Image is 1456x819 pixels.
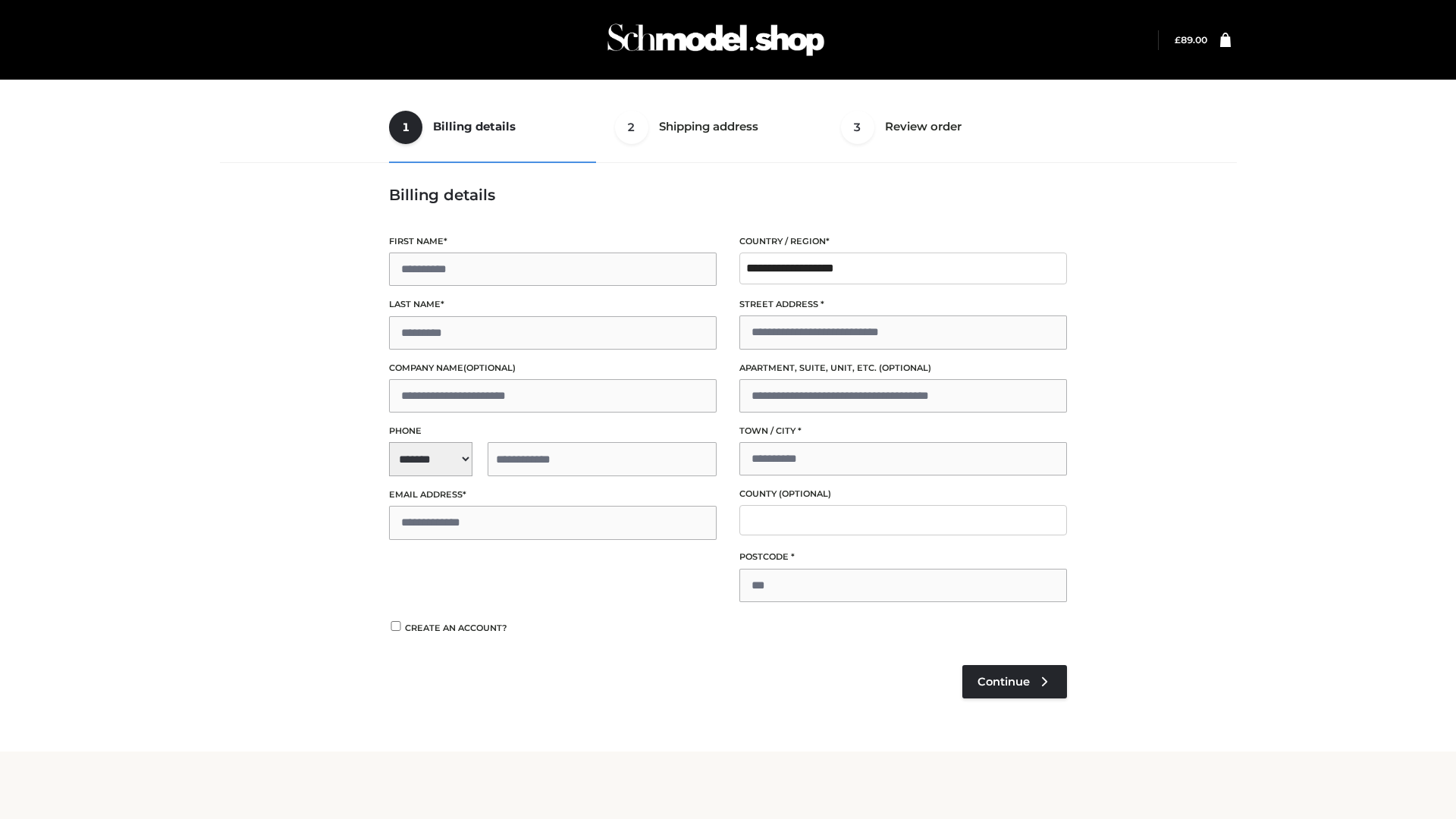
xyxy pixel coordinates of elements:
[389,424,717,438] label: Phone
[779,488,831,499] span: (optional)
[739,297,1067,312] label: Street address
[977,675,1030,689] span: Continue
[389,488,717,502] label: Email address
[1175,34,1207,45] a: £89.00
[405,623,507,633] span: Create an account?
[739,234,1067,249] label: Country / Region
[1175,34,1207,45] bdi: 89.00
[389,621,403,631] input: Create an account?
[389,361,717,375] label: Company name
[739,550,1067,564] label: Postcode
[602,10,830,70] img: Schmodel Admin 964
[463,362,516,373] span: (optional)
[739,361,1067,375] label: Apartment, suite, unit, etc.
[389,297,717,312] label: Last name
[739,487,1067,501] label: County
[389,186,1067,204] h3: Billing details
[739,424,1067,438] label: Town / City
[962,665,1067,698] a: Continue
[879,362,931,373] span: (optional)
[389,234,717,249] label: First name
[1175,34,1181,45] span: £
